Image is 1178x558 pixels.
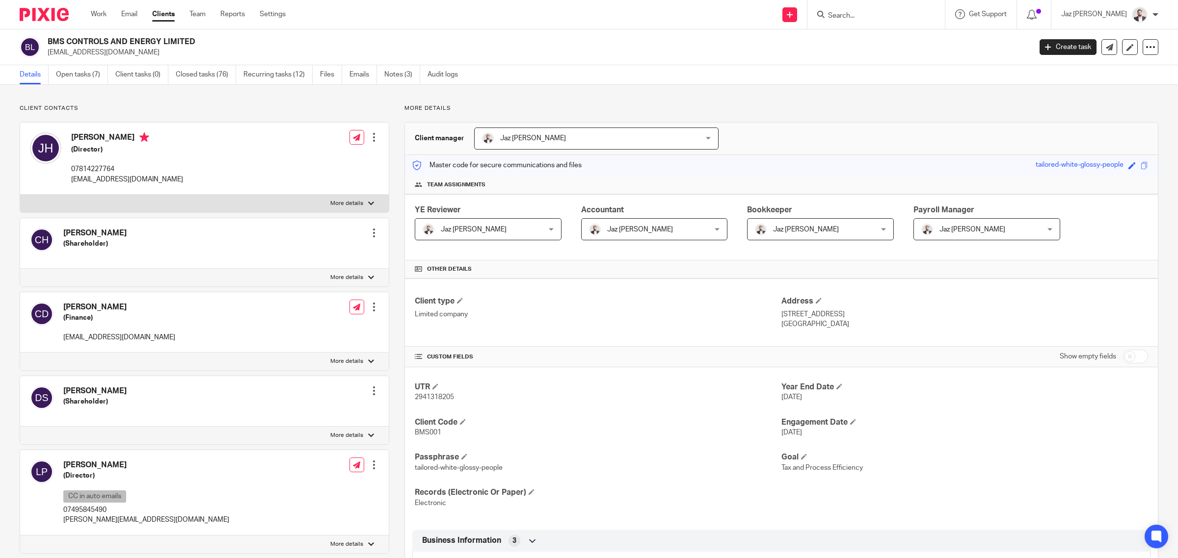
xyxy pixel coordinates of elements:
[71,132,183,145] h4: [PERSON_NAME]
[427,181,485,189] span: Team assignments
[781,452,1148,462] h4: Goal
[30,132,61,164] img: svg%3E
[415,206,461,214] span: YE Reviewer
[827,12,915,21] input: Search
[48,48,1025,57] p: [EMAIL_ADDRESS][DOMAIN_NAME]
[607,226,673,233] span: Jaz [PERSON_NAME]
[428,65,465,84] a: Audit logs
[71,175,183,184] p: [EMAIL_ADDRESS][DOMAIN_NAME]
[220,9,245,19] a: Reports
[415,429,441,436] span: BMS001
[243,65,313,84] a: Recurring tasks (12)
[330,357,363,365] p: More details
[415,296,781,306] h4: Client type
[781,296,1148,306] h4: Address
[63,228,127,238] h4: [PERSON_NAME]
[71,145,183,154] h5: (Director)
[63,471,229,481] h5: (Director)
[422,535,501,546] span: Business Information
[30,386,54,409] img: svg%3E
[415,394,454,401] span: 2941318205
[115,65,168,84] a: Client tasks (0)
[781,382,1148,392] h4: Year End Date
[20,8,69,21] img: Pixie
[63,460,229,470] h4: [PERSON_NAME]
[913,206,974,214] span: Payroll Manager
[755,224,767,235] img: 48292-0008-compressed%20square.jpg
[139,132,149,142] i: Primary
[415,487,781,498] h4: Records (Electronic Or Paper)
[781,394,802,401] span: [DATE]
[30,460,54,483] img: svg%3E
[63,386,127,396] h4: [PERSON_NAME]
[30,228,54,252] img: svg%3E
[415,452,781,462] h4: Passphrase
[781,309,1148,319] p: [STREET_ADDRESS]
[415,353,781,361] h4: CUSTOM FIELDS
[589,224,601,235] img: 48292-0008-compressed%20square.jpg
[415,382,781,392] h4: UTR
[48,37,830,47] h2: BMS CONTROLS AND ENERGY LIMITED
[1132,7,1148,23] img: 48292-0008-compressed%20square.jpg
[441,226,507,233] span: Jaz [PERSON_NAME]
[260,9,286,19] a: Settings
[152,9,175,19] a: Clients
[512,536,516,546] span: 3
[939,226,1005,233] span: Jaz [PERSON_NAME]
[1061,9,1127,19] p: Jaz [PERSON_NAME]
[781,319,1148,329] p: [GEOGRAPHIC_DATA]
[415,133,464,143] h3: Client manager
[415,309,781,319] p: Limited company
[384,65,420,84] a: Notes (3)
[415,500,446,507] span: Electronic
[63,515,229,525] p: [PERSON_NAME][EMAIL_ADDRESS][DOMAIN_NAME]
[71,164,183,174] p: 07814227764
[1040,39,1097,55] a: Create task
[20,65,49,84] a: Details
[773,226,839,233] span: Jaz [PERSON_NAME]
[415,417,781,428] h4: Client Code
[63,313,175,323] h5: (Finance)
[189,9,206,19] a: Team
[20,104,389,112] p: Client contacts
[330,200,363,207] p: More details
[500,135,566,142] span: Jaz [PERSON_NAME]
[63,239,127,249] h5: (Shareholder)
[781,429,802,436] span: [DATE]
[415,464,503,471] span: tailored-white-glossy-people
[63,397,127,406] h5: (Shareholder)
[56,65,108,84] a: Open tasks (7)
[412,160,582,170] p: Master code for secure communications and files
[176,65,236,84] a: Closed tasks (76)
[781,464,863,471] span: Tax and Process Efficiency
[1036,160,1124,171] div: tailored-white-glossy-people
[969,11,1007,18] span: Get Support
[349,65,377,84] a: Emails
[747,206,792,214] span: Bookkeeper
[781,417,1148,428] h4: Engagement Date
[404,104,1158,112] p: More details
[63,505,229,515] p: 07495845490
[423,224,434,235] img: 48292-0008-compressed%20square.jpg
[320,65,342,84] a: Files
[581,206,624,214] span: Accountant
[427,265,472,273] span: Other details
[63,332,175,342] p: [EMAIL_ADDRESS][DOMAIN_NAME]
[63,302,175,312] h4: [PERSON_NAME]
[330,431,363,439] p: More details
[330,540,363,548] p: More details
[30,302,54,326] img: svg%3E
[1060,352,1116,361] label: Show empty fields
[20,37,40,57] img: svg%3E
[63,490,126,503] p: CC in auto emails
[482,132,494,144] img: 48292-0008-compressed%20square.jpg
[330,274,363,281] p: More details
[921,224,933,235] img: 48292-0008-compressed%20square.jpg
[121,9,137,19] a: Email
[91,9,107,19] a: Work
